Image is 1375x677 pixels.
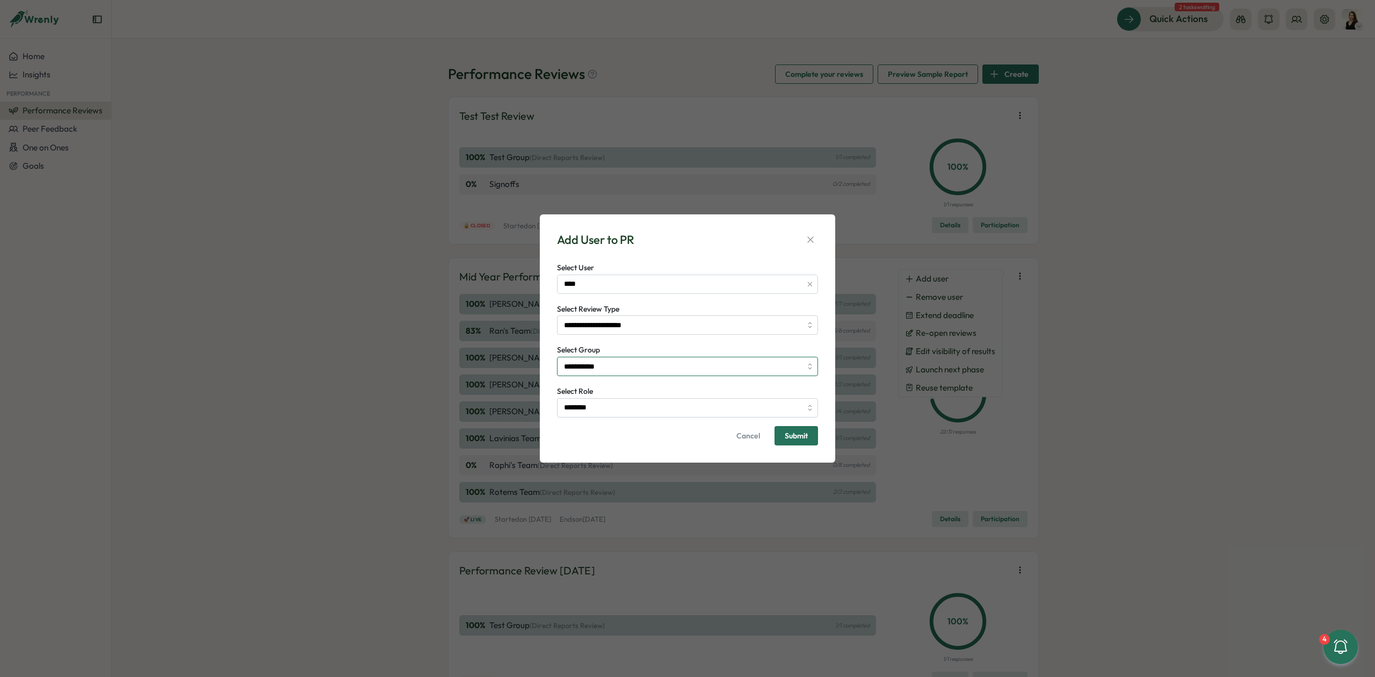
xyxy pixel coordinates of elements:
button: Cancel [726,426,770,445]
span: Select User [557,263,594,272]
div: Add User to PR [557,232,634,248]
span: Cancel [736,427,760,445]
div: 4 [1319,634,1330,645]
label: Select Review Type [557,304,619,315]
span: Submit [785,432,808,440]
label: Select Group [557,344,600,356]
button: 4 [1323,630,1358,664]
button: Submit [775,426,818,445]
label: Select Role [557,386,593,398]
